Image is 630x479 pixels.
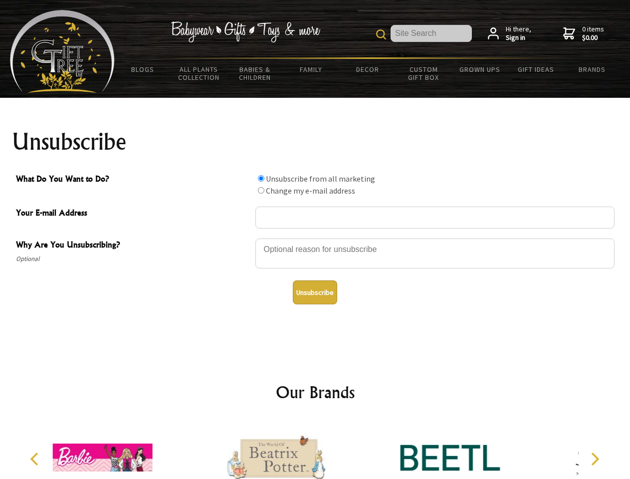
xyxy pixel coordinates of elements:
[12,130,619,154] h1: Unsubscribe
[10,10,115,93] img: Babyware - Gifts - Toys and more...
[506,25,531,42] span: Hi there,
[171,59,227,88] a: All Plants Collection
[376,29,386,39] img: product search
[258,187,264,194] input: What Do You Want to Do?
[16,239,250,253] span: Why Are You Unsubscribing?
[488,25,531,42] a: Hi there,Sign in
[339,59,396,80] a: Decor
[255,239,615,268] textarea: Why Are You Unsubscribing?
[16,207,250,221] span: Your E-mail Address
[171,21,320,42] img: Babywear - Gifts - Toys & more
[564,59,621,80] a: Brands
[506,33,531,42] strong: Sign in
[255,207,615,229] input: Your E-mail Address
[563,25,604,42] a: 0 items$0.00
[16,173,250,187] span: What Do You Want to Do?
[391,25,472,42] input: Site Search
[584,448,606,470] button: Next
[20,380,611,404] h2: Our Brands
[266,174,375,184] label: Unsubscribe from all marketing
[266,186,355,196] label: Change my e-mail address
[258,175,264,182] input: What Do You Want to Do?
[16,253,250,265] span: Optional
[293,280,337,304] button: Unsubscribe
[115,59,171,80] a: BLOGS
[396,59,452,88] a: Custom Gift Box
[582,33,604,42] strong: $0.00
[508,59,564,80] a: Gift Ideas
[451,59,508,80] a: Grown Ups
[582,24,604,42] span: 0 items
[283,59,340,80] a: Family
[25,448,47,470] button: Previous
[227,59,283,88] a: Babies & Children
